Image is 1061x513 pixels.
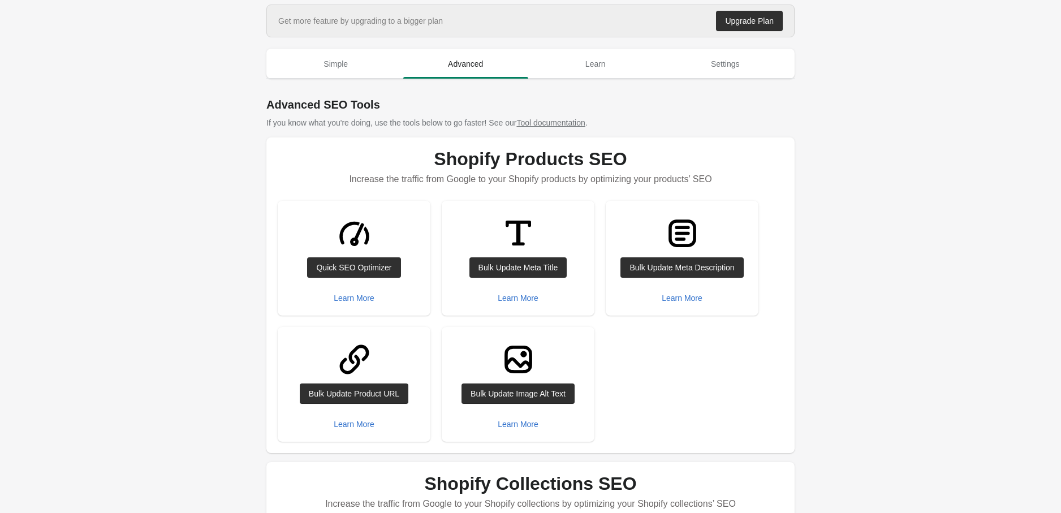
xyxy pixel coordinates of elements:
[663,54,788,74] span: Settings
[498,294,538,303] div: Learn More
[716,11,783,31] a: Upgrade Plan
[309,389,399,398] div: Bulk Update Product URL
[333,338,376,381] img: LinkMinor-ab1ad89fd1997c3bec88bdaa9090a6519f48abaf731dc9ef56a2f2c6a9edd30f.svg
[493,414,543,434] button: Learn More
[266,117,795,128] p: If you know what you're doing, use the tools below to go faster! See our .
[478,263,558,272] div: Bulk Update Meta Title
[462,383,575,404] a: Bulk Update Image Alt Text
[629,263,734,272] div: Bulk Update Meta Description
[620,257,743,278] a: Bulk Update Meta Description
[307,257,400,278] a: Quick SEO Optimizer
[498,420,538,429] div: Learn More
[300,383,408,404] a: Bulk Update Product URL
[278,149,783,169] h1: Shopify Products SEO
[533,54,658,74] span: Learn
[530,49,661,79] button: Learn
[401,49,531,79] button: Advanced
[661,212,704,255] img: TextBlockMajor-3e13e55549f1fe4aa18089e576148c69364b706dfb80755316d4ac7f5c51f4c3.svg
[497,338,540,381] img: ImageMajor-6988ddd70c612d22410311fee7e48670de77a211e78d8e12813237d56ef19ad4.svg
[493,288,543,308] button: Learn More
[273,54,399,74] span: Simple
[725,16,774,25] div: Upgrade Plan
[334,294,374,303] div: Learn More
[329,288,379,308] button: Learn More
[329,414,379,434] button: Learn More
[266,97,795,113] h1: Advanced SEO Tools
[316,263,391,272] div: Quick SEO Optimizer
[516,118,585,127] a: Tool documentation
[497,212,540,255] img: TitleMinor-8a5de7e115299b8c2b1df9b13fb5e6d228e26d13b090cf20654de1eaf9bee786.svg
[333,212,376,255] img: GaugeMajor-1ebe3a4f609d70bf2a71c020f60f15956db1f48d7107b7946fc90d31709db45e.svg
[278,473,783,494] h1: Shopify Collections SEO
[661,49,791,79] button: Settings
[278,15,443,27] div: Get more feature by upgrading to a bigger plan
[662,294,702,303] div: Learn More
[271,49,401,79] button: Simple
[403,54,529,74] span: Advanced
[657,288,707,308] button: Learn More
[278,169,783,189] p: Increase the traffic from Google to your Shopify products by optimizing your products’ SEO
[471,389,566,398] div: Bulk Update Image Alt Text
[469,257,567,278] a: Bulk Update Meta Title
[334,420,374,429] div: Learn More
